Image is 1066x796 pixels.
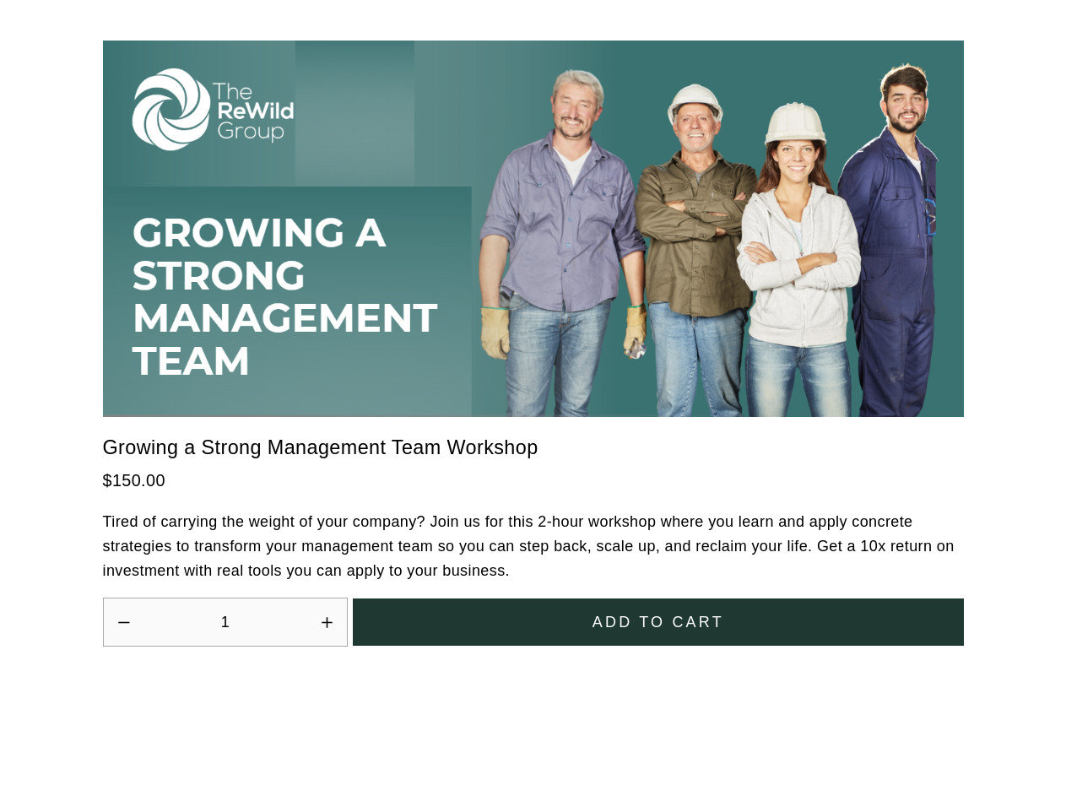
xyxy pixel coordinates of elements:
div: Quantity [103,598,349,647]
a: Growing a Strong Management Team Workshop [103,432,538,463]
div: $150.00 [103,468,964,495]
button: Add to cart [353,598,963,646]
button: Decrease quantity by 1 [116,615,131,630]
p: Tired of carrying the weight of your company? Join us for this 2-hour workshop where you learn an... [103,510,964,582]
span: Add to cart [593,611,724,634]
button: Increase quantity by 1 [320,615,334,630]
img: Growing a Strong Management Team Workshop [103,41,964,417]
